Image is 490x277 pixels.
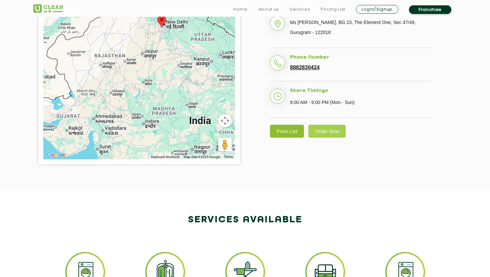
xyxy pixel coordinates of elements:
a: Services [290,5,310,13]
a: Pricing List [321,5,345,13]
a: Price List [270,125,304,138]
button: Drag Pegman onto the map to open Street View [218,138,232,151]
h5: Phone Number [290,55,432,61]
button: Keyboard shortcuts [151,155,180,159]
img: Google [45,151,67,159]
a: About us [258,5,279,13]
a: Order Now [308,125,346,138]
h5: Store Timings [290,88,432,94]
a: Franchise [409,5,451,14]
span: Map data ©2025 Google [184,155,220,159]
button: Map camera controls [218,114,232,127]
a: 8882830424 [290,65,320,71]
p: 9:00 AM - 9:00 PM (Mon - Sun) [290,97,432,107]
a: Terms [224,155,233,159]
a: Home [233,5,248,13]
a: Open this area in Google Maps (opens a new window) [45,151,67,159]
p: Ms [PERSON_NAME], BG 23, The Element One, Sec 47/49, Gurugram - 122018 [290,17,432,37]
h2: Services available [33,212,457,228]
a: Login/Signup [356,5,398,14]
img: UClean Laundry and Dry Cleaning [33,4,63,13]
